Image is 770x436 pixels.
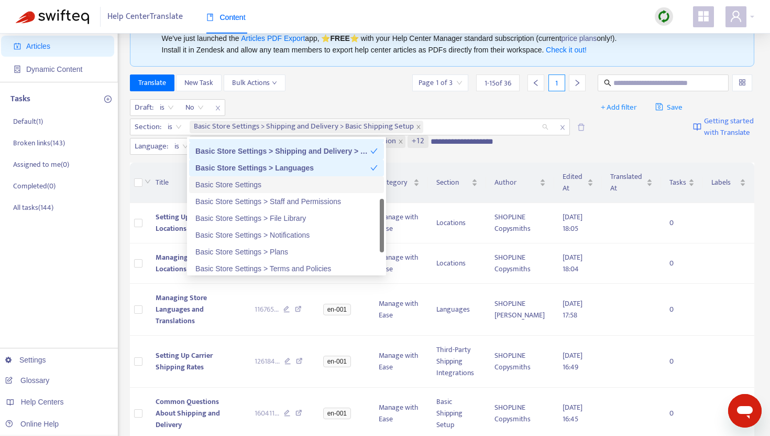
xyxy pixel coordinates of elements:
[189,176,384,193] div: Basic Store Settings
[130,139,170,154] span: Language :
[428,163,487,203] th: Section
[669,177,686,188] span: Tasks
[195,212,378,224] div: Basic Store Settings > File Library
[330,34,349,42] b: FREE
[206,14,214,21] span: book
[176,75,222,91] button: New Task
[156,396,220,431] span: Common Questions About Shipping and Delivery
[428,203,487,243] td: Locations
[185,100,204,115] span: No
[577,123,585,131] span: delete
[21,398,64,406] span: Help Centers
[14,66,21,73] span: container
[323,408,351,419] span: en-001
[5,420,59,428] a: Online Help
[194,135,396,148] span: Basic Store Settings > Basic Settings > Basic Store Information
[5,356,46,364] a: Settings
[370,336,428,388] td: Manage with Ease
[379,177,411,188] span: Category
[486,284,554,336] td: SHOPLINE [PERSON_NAME]
[145,178,151,185] span: down
[190,121,423,133] span: Basic Store Settings > Shipping and Delivery > Basic Shipping Setup
[184,77,213,89] span: New Task
[556,121,569,134] span: close
[661,284,703,336] td: 0
[160,100,174,115] span: is
[693,99,754,155] a: Getting started with Translate
[711,177,738,188] span: Labels
[13,116,43,127] p: Default ( 1 )
[370,203,428,243] td: Manage with Ease
[436,177,470,188] span: Section
[190,135,405,148] span: Basic Store Settings > Basic Settings > Basic Store Information
[138,77,166,89] span: Translate
[546,46,587,54] a: Check it out!
[693,123,701,131] img: image-link
[13,159,69,170] p: Assigned to me ( 0 )
[255,356,280,367] span: 126184 ...
[323,304,351,315] span: en-001
[563,251,582,275] span: [DATE] 18:04
[107,7,183,27] span: Help Center Translate
[156,211,229,235] span: Setting Up Your Store’s Locations
[728,394,762,428] iframe: メッセージングウィンドウの起動ボタン、進行中の会話
[661,163,703,203] th: Tasks
[661,243,703,284] td: 0
[563,401,582,425] span: [DATE] 16:45
[241,34,305,42] a: Articles PDF Export
[554,163,602,203] th: Edited At
[156,251,233,275] span: Managing Store Locations and Inventory
[26,65,82,73] span: Dynamic Content
[602,163,661,203] th: Translated At
[189,210,384,227] div: Basic Store Settings > File Library
[194,121,414,133] span: Basic Store Settings > Shipping and Delivery > Basic Shipping Setup
[486,243,554,284] td: SHOPLINE Copysmiths
[195,263,378,274] div: Basic Store Settings > Terms and Policies
[323,356,351,367] span: en-001
[548,75,565,91] div: 1
[704,115,754,139] span: Getting started with Translate
[195,179,378,190] div: Basic Store Settings
[211,102,225,114] span: close
[412,135,424,148] span: +12
[370,163,428,203] th: Category
[610,171,644,194] span: Translated At
[195,162,370,174] div: Basic Store Settings > Languages
[486,336,554,388] td: SHOPLINE Copysmiths
[593,99,645,116] button: + Add filter
[156,177,229,188] span: Title
[601,101,637,114] span: + Add filter
[563,297,582,321] span: [DATE] 17:58
[428,243,487,284] td: Locations
[661,203,703,243] td: 0
[130,75,174,91] button: Translate
[195,246,378,258] div: Basic Store Settings > Plans
[428,336,487,388] td: Third-Party Shipping Integrations
[370,164,378,172] span: check
[604,79,611,87] span: search
[655,101,683,114] span: Save
[647,99,691,116] button: saveSave
[224,75,285,91] button: Bulk Actionsdown
[657,10,670,23] img: sync.dc5367851b00ba804db3.png
[174,139,189,154] span: is
[195,145,370,157] div: Basic Store Settings > Shipping and Delivery > Advanced Shipping Strategies
[730,10,742,23] span: user
[232,77,277,89] span: Bulk Actions
[162,33,731,56] div: We've just launched the app, ⭐ ⭐️ with your Help Center Manager standard subscription (current on...
[416,124,421,130] span: close
[255,408,279,419] span: 160411 ...
[408,135,428,148] span: +12
[10,93,30,105] p: Tasks
[574,79,581,87] span: right
[189,143,384,159] div: Basic Store Settings > Shipping and Delivery > Advanced Shipping Strategies
[13,137,65,148] p: Broken links ( 143 )
[168,119,182,135] span: is
[104,95,112,103] span: plus-circle
[272,80,277,86] span: down
[147,163,246,203] th: Title
[563,211,582,235] span: [DATE] 18:05
[156,292,207,327] span: Managing Store Languages and Translations
[14,42,21,50] span: account-book
[255,304,279,315] span: 116765 ...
